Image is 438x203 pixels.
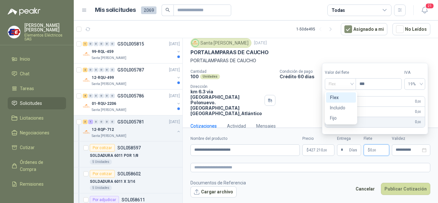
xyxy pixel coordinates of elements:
[141,6,156,14] span: 2069
[408,79,421,89] span: 19%
[330,104,352,111] div: Incluido
[372,148,376,152] span: ,00
[88,68,93,72] div: 0
[88,120,93,124] div: 1
[92,49,114,55] p: 99-RQL-459
[192,39,199,47] img: Company Logo
[20,181,44,188] span: Remisiones
[8,127,66,139] a: Negociaciones
[117,120,144,124] p: GSOL005781
[425,3,434,9] span: 21
[105,42,109,46] div: 0
[90,179,135,185] p: SOLDADURA 6011 X 3/16
[332,7,345,14] div: Todas
[415,119,421,125] span: 0
[190,57,430,64] p: PORTALAMPARAS DE CAUCHO
[190,89,262,116] p: km 6.3 via [GEOGRAPHIC_DATA] Polonuevo. [GEOGRAPHIC_DATA] [GEOGRAPHIC_DATA] , Atlántico
[254,40,267,46] p: [DATE]
[94,120,98,124] div: 0
[404,70,425,76] label: IVA
[117,68,144,72] p: GSOL005787
[392,136,430,142] label: Validez
[110,120,115,124] div: 0
[88,42,93,46] div: 0
[326,103,356,113] div: Incluido
[169,119,180,125] p: [DATE]
[330,114,352,122] div: Fijo
[329,79,352,89] span: Flex
[20,55,30,63] span: Inicio
[95,5,136,15] h1: Mis solicitudes
[417,110,421,114] span: ,00
[381,183,430,195] button: Publicar Cotización
[419,4,430,16] button: 21
[99,42,104,46] div: 0
[74,167,182,193] a: Por cotizarSOL058602SOLDADURA 6011 X 3/165 Unidades
[83,66,181,87] a: 2 0 0 0 0 0 GSOL005787[DATE] Company Logo12-RQU-499Santa [PERSON_NAME]
[24,23,66,32] p: [PERSON_NAME] [PERSON_NAME]
[83,40,181,61] a: 1 0 0 0 0 0 GSOL005815[DATE] Company Logo99-RQL-459Santa [PERSON_NAME]
[110,68,115,72] div: 0
[8,156,66,175] a: Órdenes de Compra
[8,68,66,80] a: Chat
[90,144,115,152] div: Por cotizar
[280,69,435,74] p: Condición de pago
[90,159,112,165] div: 5 Unidades
[105,68,109,72] div: 0
[302,144,334,156] p: $427.210,00
[20,129,49,136] span: Negociaciones
[92,101,116,107] p: 01-RQU-2206
[417,120,421,124] span: ,00
[190,69,274,74] p: Cantidad
[8,82,66,95] a: Tareas
[117,42,144,46] p: GSOL005815
[349,145,357,156] span: Días
[117,146,141,150] p: SOL058597
[83,118,181,139] a: 3 1 0 0 0 0 GSOL005781[DATE] Company Logo12-RQP-712Santa [PERSON_NAME]
[323,148,327,152] span: ,00
[83,128,90,136] img: Company Logo
[90,185,112,190] div: 5 Unidades
[326,92,356,103] div: Flex
[83,42,88,46] div: 1
[169,41,180,47] p: [DATE]
[169,67,180,73] p: [DATE]
[99,94,104,98] div: 0
[20,114,44,122] span: Licitaciones
[190,179,246,186] p: Documentos de Referencia
[83,68,88,72] div: 2
[99,68,104,72] div: 0
[92,81,126,87] p: Santa [PERSON_NAME]
[83,92,181,113] a: 4 0 0 0 0 0 GSOL005786[DATE] Company Logo01-RQU-2206Santa [PERSON_NAME]
[8,178,66,190] a: Remisiones
[309,148,327,152] span: 427.210
[296,24,336,34] div: 1 - 50 de 495
[325,70,356,76] label: Valor del flete
[364,136,389,142] label: Flete
[20,100,42,107] span: Solicitudes
[83,120,88,124] div: 3
[92,133,126,139] p: Santa [PERSON_NAME]
[83,50,90,58] img: Company Logo
[341,23,387,35] button: Asignado a mi
[94,94,98,98] div: 0
[105,94,109,98] div: 0
[190,186,237,198] button: Cargar archivo
[110,42,115,46] div: 0
[337,136,361,142] label: Entrega
[165,8,170,12] span: search
[417,100,421,103] span: ,00
[110,94,115,98] div: 0
[368,148,370,152] span: $
[326,113,356,123] div: Fijo
[415,98,421,105] span: 0
[24,33,66,41] p: Elementos Eléctricos SAS
[190,38,251,48] div: Santa [PERSON_NAME]
[88,94,93,98] div: 0
[105,120,109,124] div: 0
[94,42,98,46] div: 0
[8,53,66,65] a: Inicio
[83,76,90,84] img: Company Logo
[370,148,376,152] span: 0
[8,141,66,154] a: Cotizar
